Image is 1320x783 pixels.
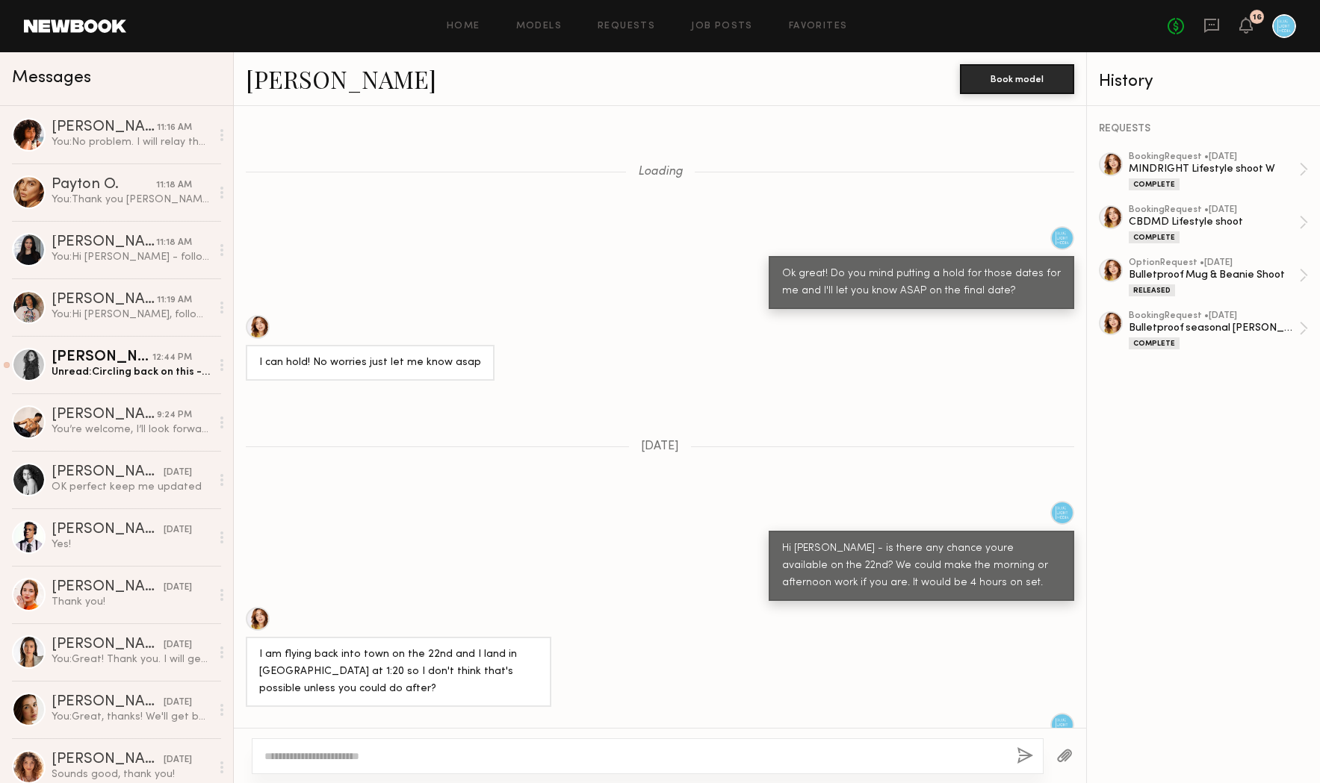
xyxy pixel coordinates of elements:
[152,351,192,365] div: 12:44 PM
[1129,321,1299,335] div: Bulletproof seasonal [PERSON_NAME]
[1129,205,1299,215] div: booking Request • [DATE]
[164,696,192,710] div: [DATE]
[52,480,211,494] div: OK perfect keep me updated
[1129,231,1180,243] div: Complete
[52,365,211,379] div: Unread: Circling back on this - thanks!
[1129,311,1299,321] div: booking Request • [DATE]
[1129,215,1299,229] div: CBDMD Lifestyle shoot
[52,120,157,135] div: [PERSON_NAME]
[960,72,1074,84] a: Book model
[52,178,156,193] div: Payton O.
[52,408,157,422] div: [PERSON_NAME]
[52,695,164,710] div: [PERSON_NAME]
[1129,162,1299,176] div: MINDRIGHT Lifestyle shoot W
[789,22,848,31] a: Favorites
[1129,268,1299,282] div: Bulletproof Mug & Beanie Shoot
[1129,258,1308,296] a: optionRequest •[DATE]Bulletproof Mug & Beanie ShootReleased
[1129,152,1299,162] div: booking Request • [DATE]
[156,178,192,193] div: 11:18 AM
[259,355,481,372] div: I can hold! No worries just let me know asap
[782,266,1061,300] div: Ok great! Do you mind putting a hold for those dates for me and I'll let you know ASAP on the fin...
[52,767,211,782] div: Sounds good, thank you!
[164,638,192,652] div: [DATE]
[1099,73,1308,90] div: History
[691,22,753,31] a: Job Posts
[52,522,164,537] div: [PERSON_NAME]
[598,22,655,31] a: Requests
[52,537,211,552] div: Yes!
[960,64,1074,94] button: Book model
[1253,13,1262,22] div: 16
[12,69,91,87] span: Messages
[52,710,211,724] div: You: Great, thanks! We'll get back to you soon.
[52,293,157,308] div: [PERSON_NAME] S.
[52,637,164,652] div: [PERSON_NAME]
[1129,205,1308,243] a: bookingRequest •[DATE]CBDMD Lifestyle shootComplete
[164,581,192,595] div: [DATE]
[164,753,192,767] div: [DATE]
[52,235,156,250] div: [PERSON_NAME]
[638,166,683,178] span: Loading
[156,236,192,250] div: 11:18 AM
[52,308,211,322] div: You: Hi [PERSON_NAME], following up here. Thanks!
[516,22,562,31] a: Models
[157,293,192,308] div: 11:19 AM
[1129,337,1180,349] div: Complete
[52,250,211,264] div: You: Hi [PERSON_NAME] - following up on my original message. Thank you!
[52,193,211,207] div: You: Thank you [PERSON_NAME]! I will relay to the client and let you know if they have an feedbac...
[447,22,480,31] a: Home
[52,422,211,437] div: You’re welcome, I’ll look forward to your update.
[52,580,164,595] div: [PERSON_NAME]
[641,440,679,453] span: [DATE]
[1129,284,1175,296] div: Released
[164,466,192,480] div: [DATE]
[52,595,211,609] div: Thank you!
[1129,178,1180,190] div: Complete
[782,540,1061,592] div: Hi [PERSON_NAME] - is there any chance youre available on the 22nd? We could make the morning or ...
[52,652,211,667] div: You: Great! Thank you. I will get back to you soon
[157,408,192,422] div: 9:24 PM
[157,121,192,135] div: 11:16 AM
[1129,311,1308,349] a: bookingRequest •[DATE]Bulletproof seasonal [PERSON_NAME]Complete
[246,63,436,95] a: [PERSON_NAME]
[1129,258,1299,268] div: option Request • [DATE]
[52,752,164,767] div: [PERSON_NAME]
[164,523,192,537] div: [DATE]
[259,646,538,698] div: I am flying back into town on the 22nd and I land in [GEOGRAPHIC_DATA] at 1:20 so I don't think t...
[52,135,211,149] div: You: No problem. I will relay that to the client! Thanks. Is there an opportunity to revisit usag...
[1129,152,1308,190] a: bookingRequest •[DATE]MINDRIGHT Lifestyle shoot WComplete
[52,465,164,480] div: [PERSON_NAME]
[1099,124,1308,134] div: REQUESTS
[52,350,152,365] div: [PERSON_NAME]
